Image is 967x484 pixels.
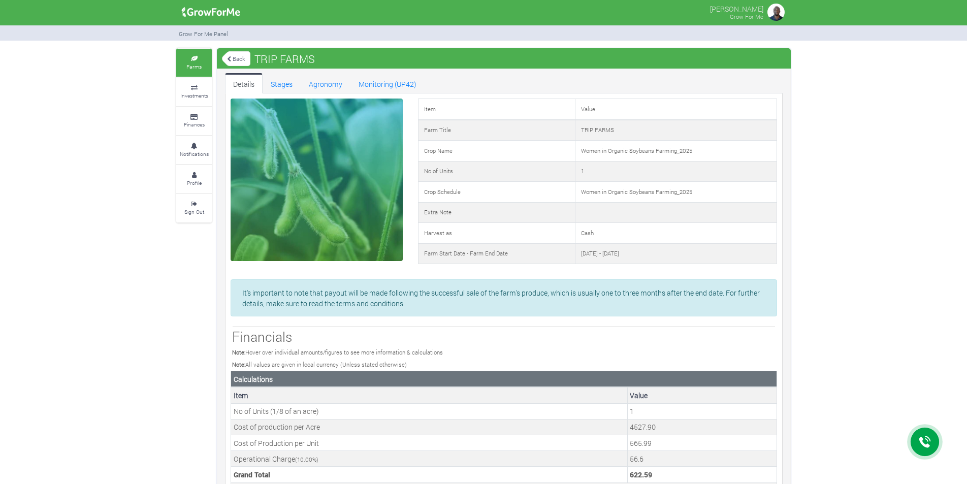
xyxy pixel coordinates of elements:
[179,30,228,38] small: Grow For Me Panel
[186,63,202,70] small: Farms
[184,208,204,215] small: Sign Out
[234,391,248,400] b: Item
[176,165,212,193] a: Profile
[222,50,250,67] a: Back
[710,2,763,14] p: [PERSON_NAME]
[627,435,777,451] td: This is the cost of a Unit
[627,467,777,482] td: This is the Total Cost. (Unit Cost + (Operational Charge * Unit Cost)) * No of Units
[418,120,575,141] td: Farm Title
[232,348,443,356] small: Hover over individual amounts/figures to see more information & calculations
[180,92,208,99] small: Investments
[575,120,777,141] td: TRIP FARMS
[252,49,317,69] span: TRIP FARMS
[176,136,212,164] a: Notifications
[575,161,777,182] td: 1
[232,361,245,368] b: Note:
[766,2,786,22] img: growforme image
[418,243,575,264] td: Farm Start Date - Farm End Date
[627,403,777,419] td: This is the number of Units, its (1/8 of an acre)
[232,348,245,356] b: Note:
[176,194,212,222] a: Sign Out
[301,73,350,93] a: Agronomy
[234,470,270,479] b: Grand Total
[418,223,575,244] td: Harvest as
[231,435,628,451] td: Cost of Production per Unit
[231,451,628,467] td: Operational Charge
[575,243,777,264] td: [DATE] - [DATE]
[418,99,575,120] td: Item
[263,73,301,93] a: Stages
[350,73,425,93] a: Monitoring (UP42)
[242,287,765,309] p: It's important to note that payout will be made following the successful sale of the farm's produ...
[231,371,777,388] th: Calculations
[225,73,263,93] a: Details
[730,13,763,20] small: Grow For Me
[418,182,575,203] td: Crop Schedule
[176,78,212,106] a: Investments
[627,451,777,467] td: This is the operational charge by Grow For Me
[184,121,205,128] small: Finances
[176,49,212,77] a: Farms
[575,223,777,244] td: Cash
[575,99,777,120] td: Value
[231,403,628,419] td: No of Units (1/8 of an acre)
[176,107,212,135] a: Finances
[418,141,575,162] td: Crop Name
[187,179,202,186] small: Profile
[418,161,575,182] td: No of Units
[232,329,776,345] h3: Financials
[630,391,648,400] b: Value
[295,456,318,463] small: ( %)
[232,361,407,368] small: All values are given in local currency (Unless stated otherwise)
[418,202,575,223] td: Extra Note
[297,456,312,463] span: 10.00
[180,150,209,157] small: Notifications
[231,419,628,435] td: Cost of production per Acre
[178,2,244,22] img: growforme image
[575,182,777,203] td: Women in Organic Soybeans Farming_2025
[627,419,777,435] td: This is the cost of an Acre
[575,141,777,162] td: Women in Organic Soybeans Farming_2025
